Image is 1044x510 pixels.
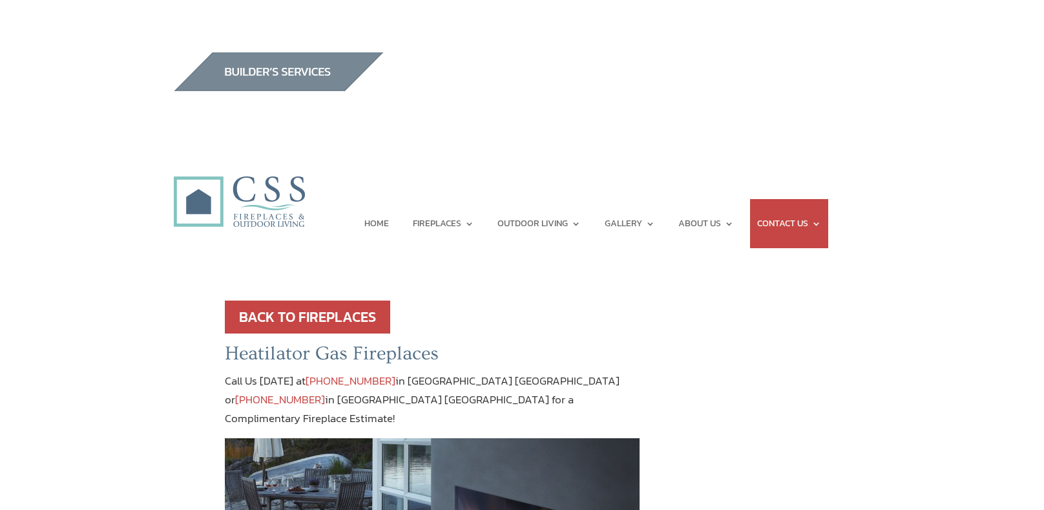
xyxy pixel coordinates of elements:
[225,372,640,439] p: Call Us [DATE] at in [GEOGRAPHIC_DATA] [GEOGRAPHIC_DATA] or in [GEOGRAPHIC_DATA] [GEOGRAPHIC_DATA...
[413,199,474,248] a: FIREPLACES
[757,199,821,248] a: CONTACT US
[605,199,655,248] a: GALLERY
[497,199,581,248] a: OUTDOOR LIVING
[225,342,640,372] h2: Heatilator Gas Fireplaces
[225,301,390,334] a: BACK TO FIREPLACES
[173,79,384,96] a: builder services construction supply
[173,52,384,91] img: builders_btn
[306,372,395,389] a: [PHONE_NUMBER]
[235,391,325,408] a: [PHONE_NUMBER]
[364,199,389,248] a: HOME
[678,199,734,248] a: ABOUT US
[173,140,305,234] img: CSS Fireplaces & Outdoor Living (Formerly Construction Solutions & Supply)- Jacksonville Ormond B...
